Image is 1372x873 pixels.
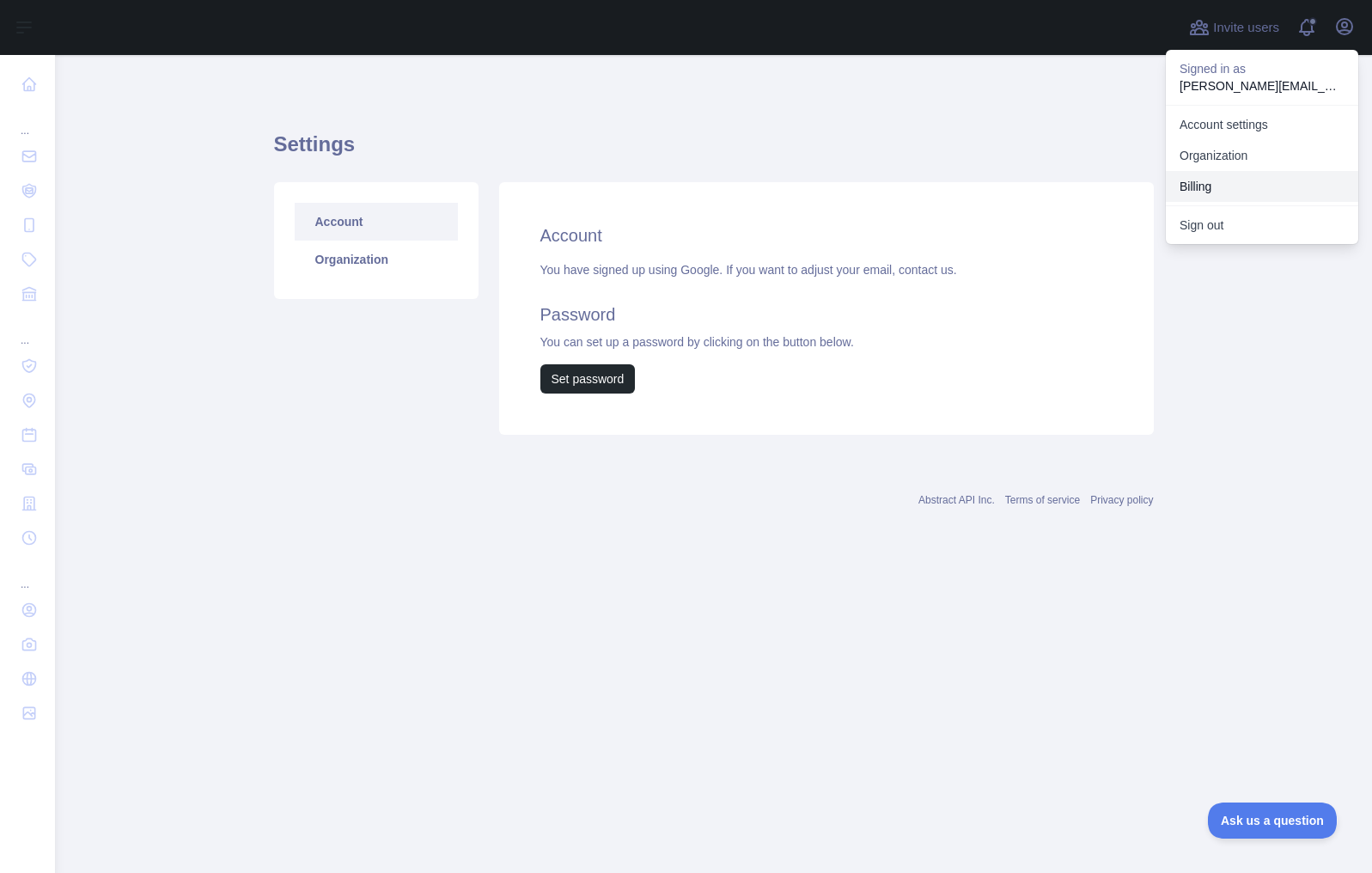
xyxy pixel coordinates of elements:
iframe: Toggle Customer Support [1208,803,1338,839]
a: Account [295,203,458,241]
span: Invite users [1213,18,1279,38]
h2: Password [540,302,1113,327]
div: ... [14,557,41,591]
button: Invite users [1186,14,1283,41]
p: Signed in as [1180,60,1345,77]
p: [PERSON_NAME][EMAIL_ADDRESS][DOMAIN_NAME] [1180,77,1345,95]
a: Account settings [1166,109,1358,140]
a: Organization [1166,140,1358,171]
button: Sign out [1166,210,1358,241]
a: contact us. [899,263,957,277]
a: Abstract API Inc. [918,494,995,506]
a: Terms of service [1005,494,1080,506]
a: Organization [295,241,458,278]
div: ... [14,103,41,137]
button: Set password [540,364,636,394]
div: You have signed up using Google. If you want to adjust your email, You can set up a password by c... [540,261,1113,394]
h2: Account [540,223,1113,247]
div: ... [14,313,41,347]
a: Privacy policy [1090,494,1153,506]
h1: Settings [274,131,1154,172]
button: Billing [1166,171,1358,202]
